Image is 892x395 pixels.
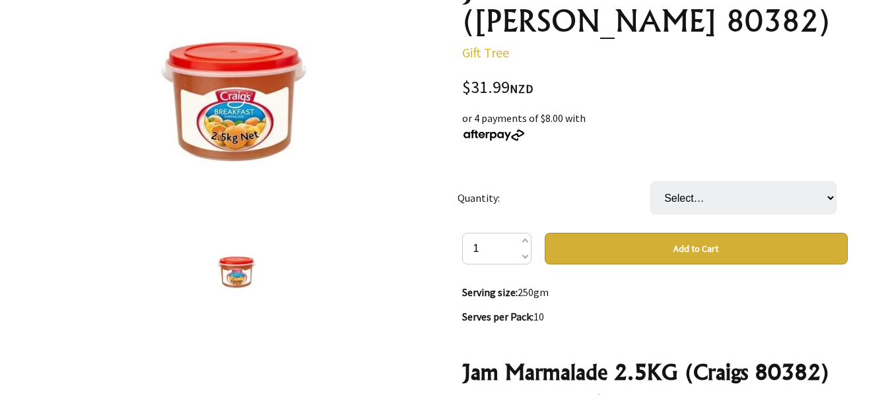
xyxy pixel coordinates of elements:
a: Gift Tree [462,44,509,61]
td: Quantity: [458,163,650,233]
strong: Serving size: [462,286,518,299]
strong: Serves per Pack: [462,310,533,323]
div: or 4 payments of $8.00 with [462,110,848,142]
p: 250gm [462,284,848,300]
button: Add to Cart [545,233,848,264]
img: JAM MARMALADE 2.5KG (CRAIGS 80382) [209,247,267,297]
p: 10 [462,309,848,324]
img: JAM MARMALADE 2.5KG (CRAIGS 80382) [127,6,348,198]
span: NZD [510,81,533,96]
div: $31.99 [462,79,848,97]
img: Afterpay [462,129,526,141]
